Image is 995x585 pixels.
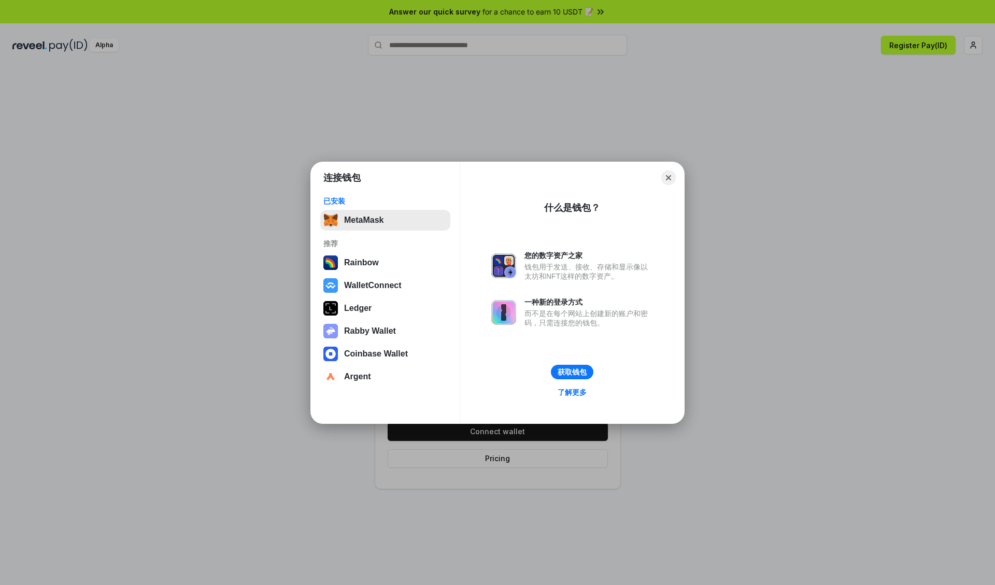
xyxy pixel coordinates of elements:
[320,321,450,341] button: Rabby Wallet
[320,298,450,319] button: Ledger
[524,309,653,327] div: 而不是在每个网站上创建新的账户和密码，只需连接您的钱包。
[323,172,361,184] h1: 连接钱包
[661,170,676,185] button: Close
[551,365,593,379] button: 获取钱包
[323,239,447,248] div: 推荐
[320,252,450,273] button: Rainbow
[323,255,338,270] img: svg+xml,%3Csvg%20width%3D%22120%22%20height%3D%22120%22%20viewBox%3D%220%200%20120%20120%22%20fil...
[344,281,402,290] div: WalletConnect
[323,278,338,293] img: svg+xml,%3Csvg%20width%3D%2228%22%20height%3D%2228%22%20viewBox%3D%220%200%2028%2028%22%20fill%3D...
[323,369,338,384] img: svg+xml,%3Csvg%20width%3D%2228%22%20height%3D%2228%22%20viewBox%3D%220%200%2028%2028%22%20fill%3D...
[320,210,450,231] button: MetaMask
[344,216,383,225] div: MetaMask
[323,347,338,361] img: svg+xml,%3Csvg%20width%3D%2228%22%20height%3D%2228%22%20viewBox%3D%220%200%2028%2028%22%20fill%3D...
[344,372,371,381] div: Argent
[524,251,653,260] div: 您的数字资产之家
[320,366,450,387] button: Argent
[344,326,396,336] div: Rabby Wallet
[344,258,379,267] div: Rainbow
[320,344,450,364] button: Coinbase Wallet
[491,253,516,278] img: svg+xml,%3Csvg%20xmlns%3D%22http%3A%2F%2Fwww.w3.org%2F2000%2Fsvg%22%20fill%3D%22none%22%20viewBox...
[544,202,600,214] div: 什么是钱包？
[344,304,372,313] div: Ledger
[558,367,587,377] div: 获取钱包
[558,388,587,397] div: 了解更多
[344,349,408,359] div: Coinbase Wallet
[323,213,338,227] img: svg+xml,%3Csvg%20fill%3D%22none%22%20height%3D%2233%22%20viewBox%3D%220%200%2035%2033%22%20width%...
[323,196,447,206] div: 已安装
[491,300,516,325] img: svg+xml,%3Csvg%20xmlns%3D%22http%3A%2F%2Fwww.w3.org%2F2000%2Fsvg%22%20fill%3D%22none%22%20viewBox...
[551,386,593,399] a: 了解更多
[323,324,338,338] img: svg+xml,%3Csvg%20xmlns%3D%22http%3A%2F%2Fwww.w3.org%2F2000%2Fsvg%22%20fill%3D%22none%22%20viewBox...
[524,297,653,307] div: 一种新的登录方式
[323,301,338,316] img: svg+xml,%3Csvg%20xmlns%3D%22http%3A%2F%2Fwww.w3.org%2F2000%2Fsvg%22%20width%3D%2228%22%20height%3...
[320,275,450,296] button: WalletConnect
[524,262,653,281] div: 钱包用于发送、接收、存储和显示像以太坊和NFT这样的数字资产。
